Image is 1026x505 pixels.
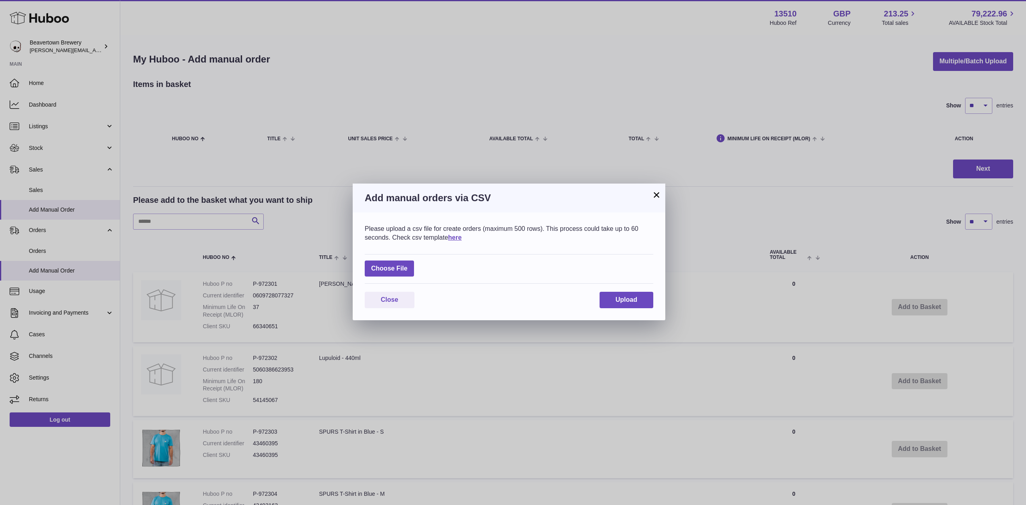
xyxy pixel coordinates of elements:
[600,292,653,308] button: Upload
[616,296,637,303] span: Upload
[448,234,462,241] a: here
[365,261,414,277] span: Choose File
[365,224,653,242] div: Please upload a csv file for create orders (maximum 500 rows). This process could take up to 60 s...
[381,296,398,303] span: Close
[365,292,414,308] button: Close
[365,192,653,204] h3: Add manual orders via CSV
[652,190,661,200] button: ×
